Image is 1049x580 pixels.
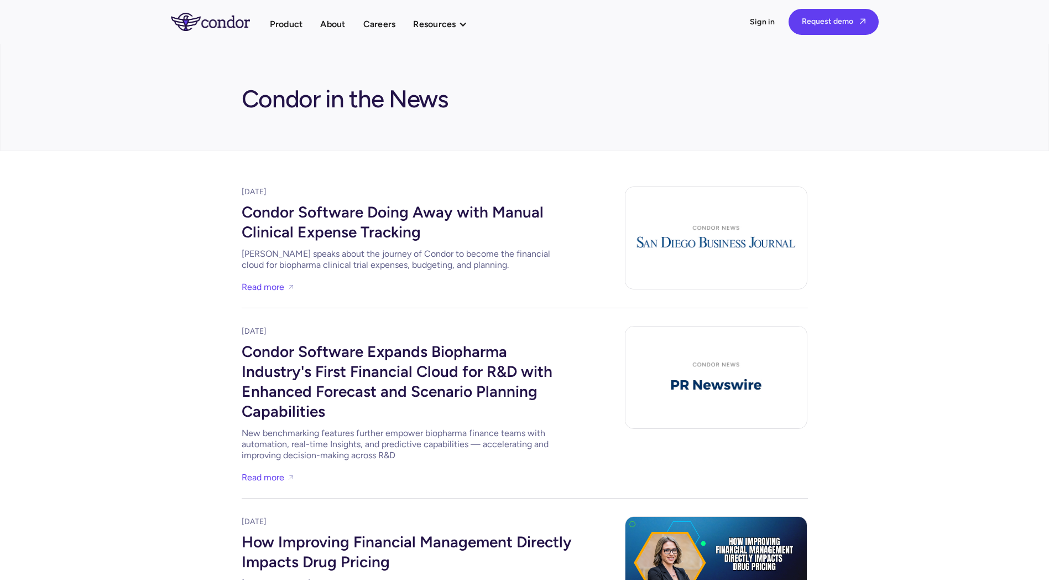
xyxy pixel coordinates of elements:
a: About [320,17,345,32]
span:  [860,18,865,25]
div: New benchmarking features further empower biopharma finance teams with automation, real-time Insi... [242,428,573,461]
h1: Condor in the News [242,79,448,115]
div: Condor Software Doing Away with Manual Clinical Expense Tracking [242,198,573,244]
div: [PERSON_NAME] speaks about the journey of Condor to become the financial cloud for biopharma clin... [242,248,573,271]
a: Request demo [789,9,879,35]
div: [DATE] [242,187,573,198]
div: [DATE] [242,516,573,527]
a: Condor Software Doing Away with Manual Clinical Expense Tracking[PERSON_NAME] speaks about the jo... [242,198,573,271]
a: Read more [242,470,284,485]
div: Resources [413,17,456,32]
a: home [171,13,270,30]
a: Careers [363,17,396,32]
div: Condor Software Expands Biopharma Industry's First Financial Cloud for R&D with Enhanced Forecast... [242,337,573,423]
a: Read more [242,279,284,294]
div: Resources [413,17,478,32]
div: [DATE] [242,326,573,337]
a: Product [270,17,303,32]
div: How Improving Financial Management Directly Impacts Drug Pricing [242,527,573,574]
a: Condor Software Expands Biopharma Industry's First Financial Cloud for R&D with Enhanced Forecast... [242,337,573,461]
a: Sign in [750,17,775,28]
